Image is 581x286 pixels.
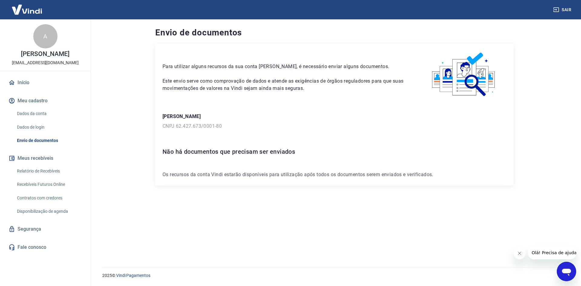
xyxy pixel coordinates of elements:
[15,178,83,191] a: Recebíveis Futuros Online
[162,63,407,70] p: Para utilizar alguns recursos da sua conta [PERSON_NAME], é necessário enviar alguns documentos.
[116,273,150,278] a: Vindi Pagamentos
[15,165,83,177] a: Relatório de Recebíveis
[162,171,506,178] p: Os recursos da conta Vindi estarão disponíveis para utilização após todos os documentos serem env...
[7,152,83,165] button: Meus recebíveis
[7,94,83,107] button: Meu cadastro
[21,51,69,57] p: [PERSON_NAME]
[15,134,83,147] a: Envio de documentos
[4,4,51,9] span: Olá! Precisa de ajuda?
[15,205,83,218] a: Disponibilização de agenda
[557,262,576,281] iframe: Botão para abrir a janela de mensagens
[15,107,83,120] a: Dados da conta
[7,0,47,19] img: Vindi
[7,222,83,236] a: Segurança
[155,27,514,39] h4: Envio de documentos
[422,51,506,98] img: waiting_documents.41d9841a9773e5fdf392cede4d13b617.svg
[162,147,506,156] h6: Não há documentos que precisam ser enviados
[102,272,566,279] p: 2025 ©
[15,121,83,133] a: Dados de login
[7,76,83,89] a: Início
[15,192,83,204] a: Contratos com credores
[552,4,574,15] button: Sair
[514,247,526,259] iframe: Fechar mensagem
[7,241,83,254] a: Fale conosco
[528,246,576,259] iframe: Mensagem da empresa
[162,123,506,130] p: CNPJ 62.427.673/0001-80
[12,60,79,66] p: [EMAIL_ADDRESS][DOMAIN_NAME]
[33,24,57,48] div: A
[162,113,506,120] p: [PERSON_NAME]
[162,77,407,92] p: Este envio serve como comprovação de dados e atende as exigências de órgãos reguladores para que ...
